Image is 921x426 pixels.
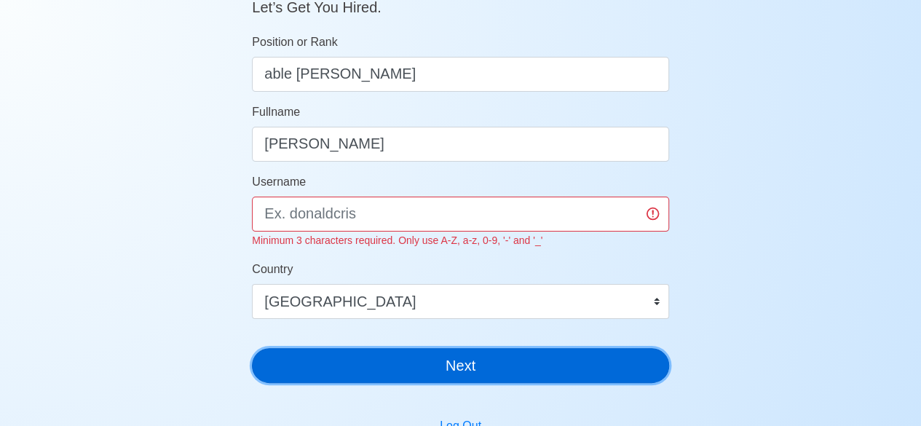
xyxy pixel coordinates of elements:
input: Ex. donaldcris [252,197,669,232]
input: Your Fullname [252,127,669,162]
span: Position or Rank [252,36,337,48]
button: Next [252,348,669,383]
small: Minimum 3 characters required. Only use A-Z, a-z, 0-9, '-' and '_' [252,234,542,246]
label: Country [252,261,293,278]
span: Fullname [252,106,300,118]
span: Username [252,175,306,188]
input: ex. 2nd Officer w/Master License [252,57,669,92]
